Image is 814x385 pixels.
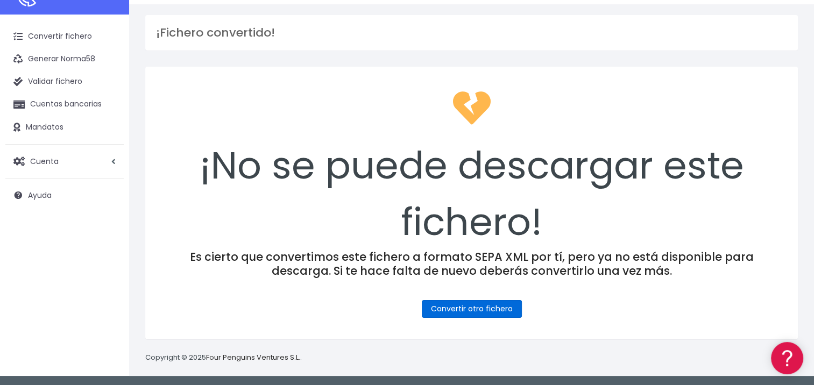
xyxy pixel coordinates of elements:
h4: Es cierto que convertimos este fichero a formato SEPA XML por tí, pero ya no está disponible para... [159,250,784,277]
a: Four Penguins Ventures S.L. [206,352,300,362]
a: Convertir fichero [5,25,124,48]
a: Ayuda [5,184,124,206]
a: Cuenta [5,150,124,173]
p: Copyright © 2025 . [145,352,302,363]
div: ¡No se puede descargar este fichero! [159,81,784,250]
h3: ¡Fichero convertido! [156,26,787,40]
a: Generar Norma58 [5,48,124,70]
a: Validar fichero [5,70,124,93]
a: Cuentas bancarias [5,93,124,116]
a: Mandatos [5,116,124,139]
a: Convertir otro fichero [422,300,522,318]
span: Cuenta [30,155,59,166]
span: Ayuda [28,190,52,201]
